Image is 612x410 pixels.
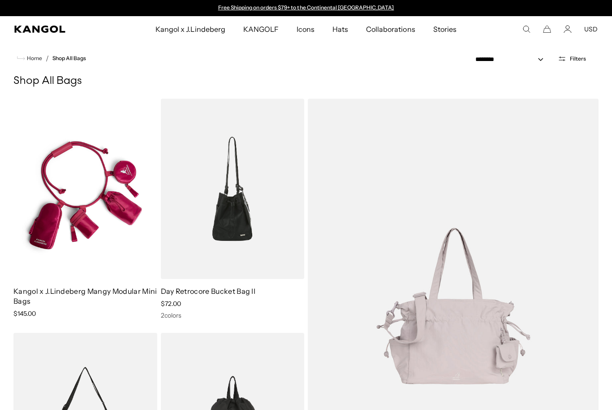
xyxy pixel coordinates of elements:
[357,16,424,42] a: Collaborations
[17,54,42,62] a: Home
[214,4,398,12] slideshow-component: Announcement bar
[161,311,305,319] div: 2 colors
[13,287,157,305] a: Kangol x J.Lindeberg Mangy Modular Mini Bags
[552,55,591,63] button: Open filters
[472,55,552,64] select: Sort by: Featured
[161,300,181,308] span: $72.00
[297,16,315,42] span: Icons
[543,25,551,33] button: Cart
[366,16,415,42] span: Collaborations
[522,25,530,33] summary: Search here
[25,55,42,61] span: Home
[234,16,288,42] a: KANGOLF
[433,16,457,42] span: Stories
[147,16,234,42] a: Kangol x J.Lindeberg
[13,310,36,318] span: $145.00
[332,16,348,42] span: Hats
[288,16,323,42] a: Icons
[161,99,305,279] img: Day Retrocore Bucket Bag II
[42,53,49,64] li: /
[243,16,279,42] span: KANGOLF
[570,56,586,62] span: Filters
[218,4,394,11] a: Free Shipping on orders $79+ to the Continental [GEOGRAPHIC_DATA]
[52,55,86,61] a: Shop All Bags
[13,99,157,279] img: Kangol x J.Lindeberg Mangy Modular Mini Bags
[13,74,599,88] h1: Shop All Bags
[424,16,465,42] a: Stories
[584,25,598,33] button: USD
[323,16,357,42] a: Hats
[14,26,103,33] a: Kangol
[161,287,256,296] a: Day Retrocore Bucket Bag II
[564,25,572,33] a: Account
[214,4,398,12] div: Announcement
[214,4,398,12] div: 1 of 2
[155,16,225,42] span: Kangol x J.Lindeberg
